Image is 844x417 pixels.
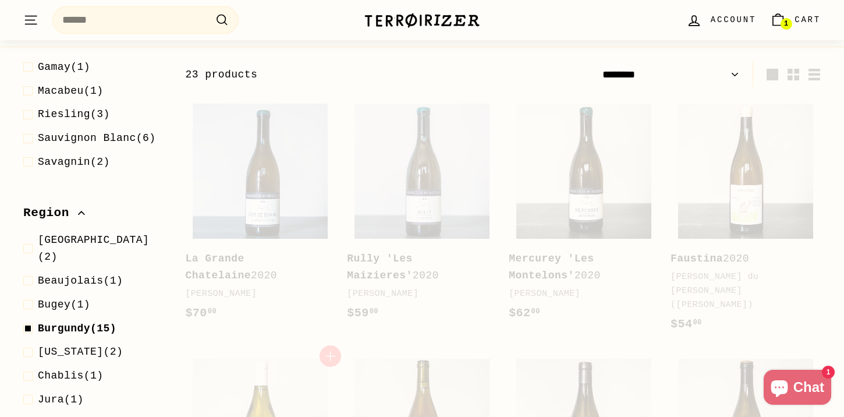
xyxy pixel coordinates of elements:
span: 1 [784,20,788,28]
span: (1) [38,273,123,289]
span: [GEOGRAPHIC_DATA] [38,234,149,246]
span: [US_STATE] [38,346,104,358]
div: 2020 [347,250,485,284]
b: Mercurey 'Les Montelons' [509,253,594,281]
span: Jura [38,394,64,405]
a: Account [679,3,763,37]
div: [PERSON_NAME] [509,287,647,301]
a: Rully 'Les Maizieres'2020[PERSON_NAME] [347,96,497,334]
div: [PERSON_NAME] du [PERSON_NAME] ([PERSON_NAME]) [671,270,809,312]
span: Region [23,203,78,223]
b: Rully 'Les Maizieres' [347,253,413,281]
span: (2) [38,344,123,361]
div: 2020 [671,250,809,267]
span: (2) [38,232,166,266]
span: (1) [38,391,84,408]
span: Savagnin [38,156,90,168]
b: Faustina [671,253,723,264]
span: Beaujolais [38,275,104,287]
sup: 00 [693,319,701,327]
span: Cart [795,13,821,26]
span: Account [711,13,756,26]
button: Region [23,200,166,232]
div: [PERSON_NAME] [185,287,324,301]
span: Macabeu [38,85,84,97]
div: 23 products [185,66,503,83]
b: La Grande Chatelaine [185,253,251,281]
span: Chablis [38,370,84,381]
span: (1) [38,83,104,100]
a: Faustina2020[PERSON_NAME] du [PERSON_NAME] ([PERSON_NAME]) [671,96,821,345]
span: $70 [185,306,217,320]
a: Mercurey 'Les Montelons'2020[PERSON_NAME] [509,96,659,334]
span: Gamay [38,61,70,73]
span: (1) [38,59,90,76]
span: (15) [38,320,116,337]
span: (1) [38,296,90,313]
sup: 00 [208,308,217,316]
span: (6) [38,130,156,147]
a: La Grande Chatelaine2020[PERSON_NAME] [185,96,335,334]
span: (3) [38,106,110,123]
sup: 00 [531,308,540,316]
sup: 00 [370,308,378,316]
span: (1) [38,367,104,384]
div: 2020 [185,250,324,284]
span: Burgundy [38,323,90,334]
div: [PERSON_NAME] [347,287,485,301]
inbox-online-store-chat: Shopify online store chat [760,370,835,408]
span: $59 [347,306,378,320]
a: Cart [763,3,828,37]
span: $62 [509,306,540,320]
span: (2) [38,154,110,171]
span: $54 [671,317,702,331]
div: 2020 [509,250,647,284]
span: Riesling [38,108,90,120]
span: Bugey [38,299,70,310]
span: Sauvignon Blanc [38,132,136,144]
